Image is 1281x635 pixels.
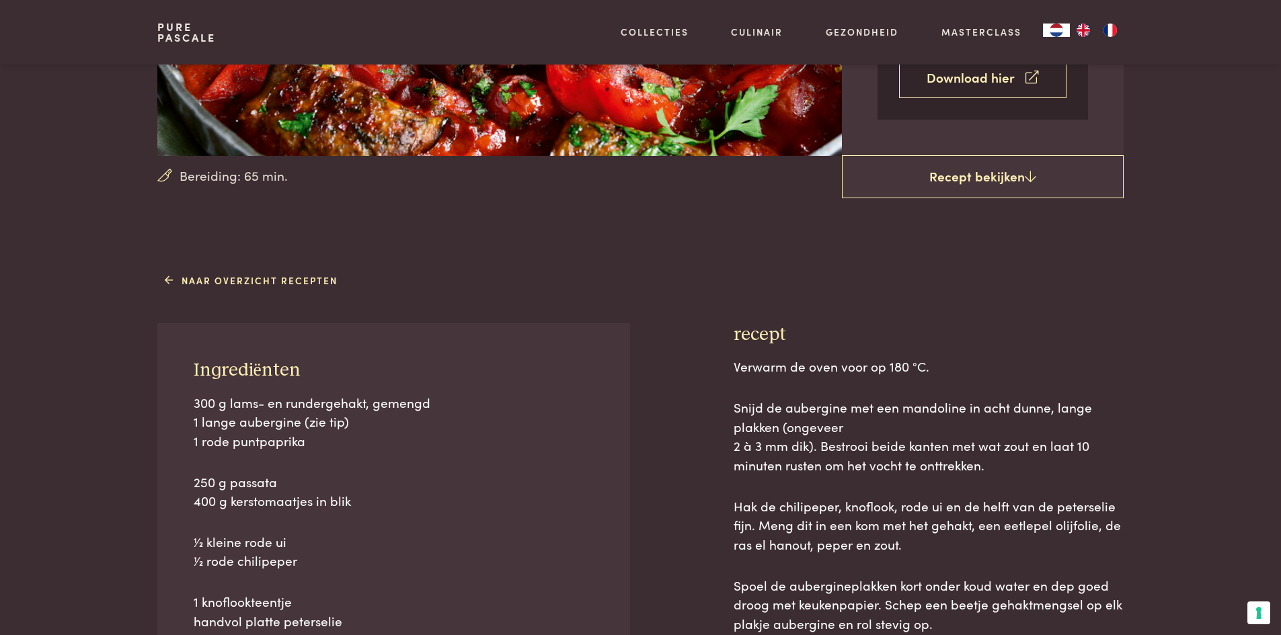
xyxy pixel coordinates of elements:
[1043,24,1124,37] aside: Language selected: Nederlands
[621,25,689,39] a: Collecties
[194,412,349,430] span: 1 lange aubergine (zie tip)
[194,361,301,380] span: Ingrediënten
[734,323,1124,347] h3: recept
[194,431,305,450] span: 1 rode puntpaprika
[194,592,292,610] span: 1 knoflookteentje
[194,551,297,569] span: 1⁄2 rode chilipeper
[734,436,1089,474] span: 2 à 3 mm dik). Bestrooi beide kanten met wat zout en laat 10 minuten rusten om het vocht te ontt...
[1247,601,1270,624] button: Uw voorkeuren voor toestemming voor trackingtechnologieën
[194,491,351,509] span: 400 g kerstomaatjes in blik
[734,576,1122,632] span: Spoel de aubergineplakken kort onder koud water en dep goed droog met keukenpapier. Schep een bee...
[1070,24,1097,37] a: EN
[1097,24,1124,37] a: FR
[194,532,286,550] span: 1⁄2 kleine rode ui
[194,611,342,630] span: handvol platte peterselie
[194,472,277,491] span: 250 g passata
[941,25,1021,39] a: Masterclass
[734,398,1092,435] span: Snijd de aubergine met een mandoline in acht dunne, lange plakken (ongeveer
[180,166,288,185] span: Bereiding: 65 min.
[194,393,430,411] span: 300 g lams- en rundergehakt, gemengd
[826,25,898,39] a: Gezondheid
[1070,24,1124,37] ul: Language list
[1043,24,1070,37] a: NL
[899,56,1066,99] a: Download hier
[165,273,338,288] a: Naar overzicht recepten
[734,357,929,375] span: Verwarm de oven voor op 180 °C.
[842,155,1124,198] a: Recept bekijken
[731,25,783,39] a: Culinair
[1043,24,1070,37] div: Language
[734,497,1121,553] span: Hak de chilipeper, knoflook, rode ui en de helft van de peterselie fijn. Meng dit in een kom met ...
[157,22,216,43] a: PurePascale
